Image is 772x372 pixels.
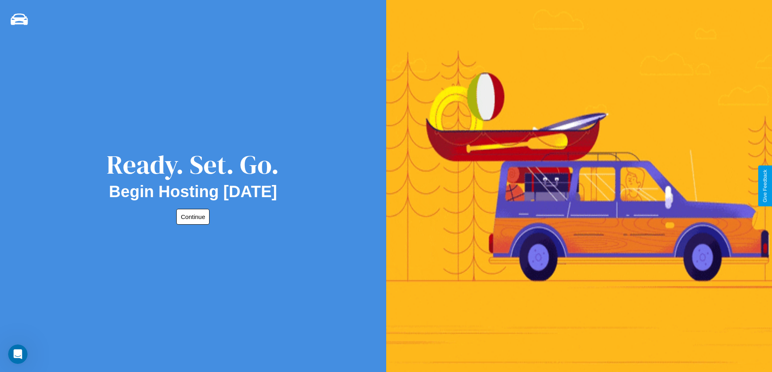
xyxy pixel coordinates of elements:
[8,344,28,364] iframe: Intercom live chat
[107,147,279,183] div: Ready. Set. Go.
[762,170,768,202] div: Give Feedback
[176,209,210,225] button: Continue
[109,183,277,201] h2: Begin Hosting [DATE]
